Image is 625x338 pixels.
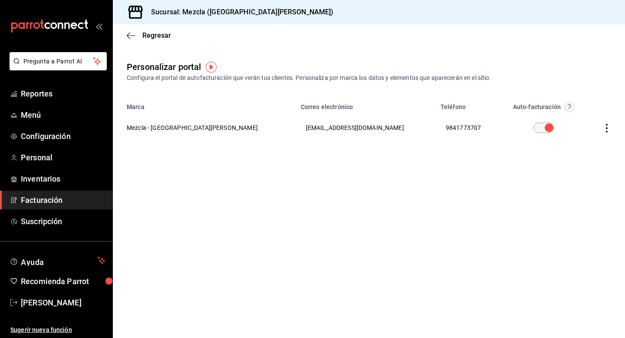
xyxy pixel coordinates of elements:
h3: Sucursal: Mezcla ([GEOGRAPHIC_DATA][PERSON_NAME]) [144,7,333,17]
th: Auto-facturación [501,96,586,112]
button: open_drawer_menu [95,23,102,30]
span: Reportes [21,88,105,99]
span: Inventarios [21,173,105,185]
img: Tooltip marker [206,62,217,73]
th: 9841773707 [435,112,501,143]
a: Pregunta a Parrot AI [6,63,107,72]
span: Suscripción [21,215,105,227]
th: [EMAIL_ADDRESS][DOMAIN_NAME] [296,112,435,143]
span: Facturación [21,194,105,206]
button: Pregunta a Parrot AI [10,52,107,70]
th: Mezcla - [GEOGRAPHIC_DATA][PERSON_NAME] [113,112,296,143]
th: Correo electrónico [296,96,435,112]
th: Teléfono [435,96,501,112]
th: Marca [113,96,296,112]
span: Menú [21,109,105,121]
span: Pregunta a Parrot AI [23,57,93,66]
span: Configuración [21,130,105,142]
span: Recomienda Parrot [21,275,105,287]
span: [PERSON_NAME] [21,297,105,308]
div: Personalizar portal [127,60,201,73]
span: Ayuda [21,255,94,266]
span: Regresar [142,31,171,40]
span: Sugerir nueva función [10,325,105,335]
div: Configura el portal de autofacturación que verán tus clientes. Personaliza por marca los datos y ... [127,73,611,83]
span: Personal [21,152,105,163]
button: Regresar [127,31,171,40]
